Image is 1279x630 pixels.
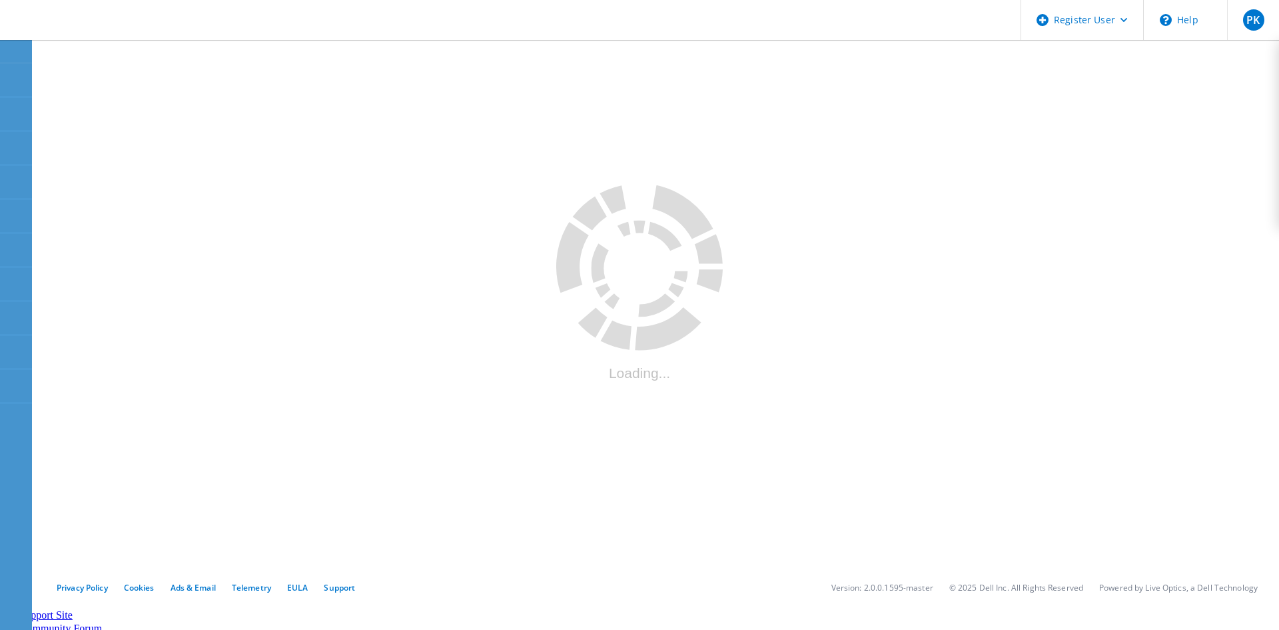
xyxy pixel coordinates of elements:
[57,582,108,593] a: Privacy Policy
[232,582,271,593] a: Telemetry
[171,582,216,593] a: Ads & Email
[324,582,355,593] a: Support
[1246,15,1260,25] span: PK
[287,582,308,593] a: EULA
[949,582,1083,593] li: © 2025 Dell Inc. All Rights Reserved
[19,609,73,621] a: Support Site
[831,582,933,593] li: Version: 2.0.0.1595-master
[556,365,723,381] div: Loading...
[13,26,157,37] a: Live Optics Dashboard
[124,582,155,593] a: Cookies
[1160,14,1172,26] svg: \n
[1099,582,1258,593] li: Powered by Live Optics, a Dell Technology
